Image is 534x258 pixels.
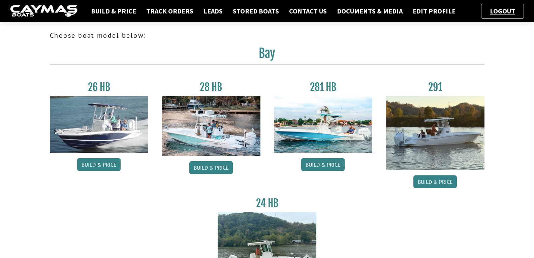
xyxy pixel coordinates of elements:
[218,197,316,209] h3: 24 HB
[274,81,373,93] h3: 281 HB
[10,5,77,18] img: caymas-dealer-connect-2ed40d3bc7270c1d8d7ffb4b79bf05adc795679939227970def78ec6f6c03838.gif
[274,96,373,153] img: 28-hb-twin.jpg
[77,158,121,171] a: Build & Price
[162,96,260,156] img: 28_hb_thumbnail_for_caymas_connect.jpg
[50,46,484,65] h2: Bay
[409,7,459,16] a: Edit Profile
[143,7,197,16] a: Track Orders
[50,81,149,93] h3: 26 HB
[386,81,484,93] h3: 291
[386,96,484,170] img: 291_Thumbnail.jpg
[286,7,330,16] a: Contact Us
[334,7,406,16] a: Documents & Media
[50,96,149,153] img: 26_new_photo_resized.jpg
[229,7,282,16] a: Stored Boats
[162,81,260,93] h3: 28 HB
[189,161,233,174] a: Build & Price
[50,30,484,40] p: Choose boat model below:
[486,7,519,15] a: Logout
[88,7,139,16] a: Build & Price
[200,7,226,16] a: Leads
[301,158,345,171] a: Build & Price
[413,175,457,188] a: Build & Price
